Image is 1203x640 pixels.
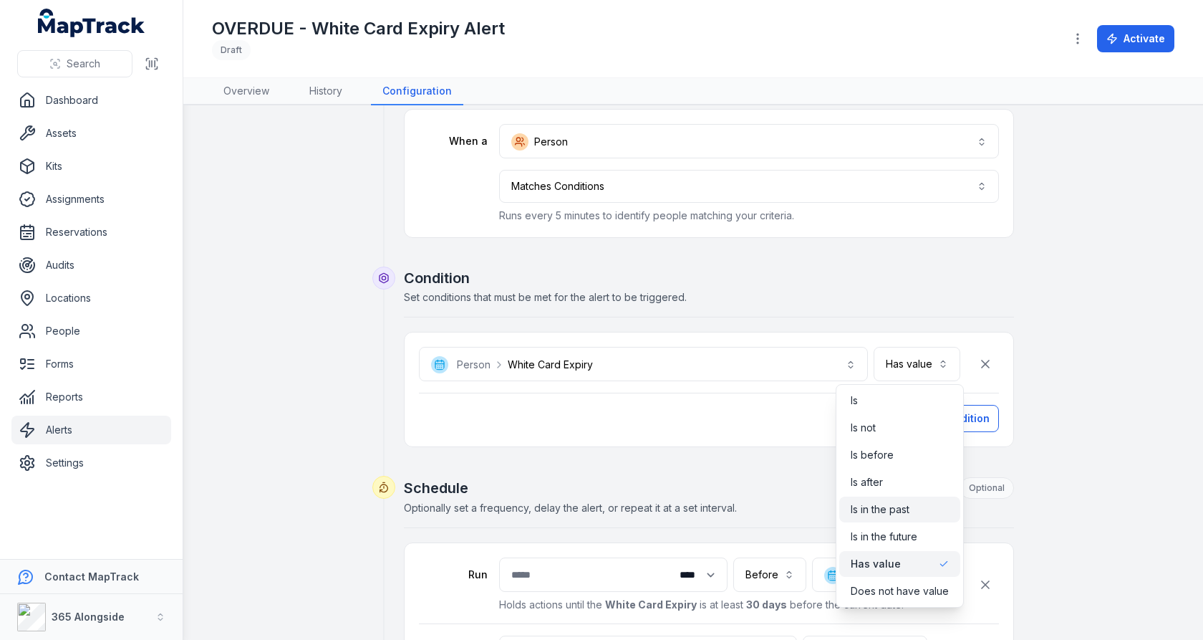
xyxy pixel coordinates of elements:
[851,530,917,544] span: Is in the future
[851,584,949,598] span: Does not have value
[851,421,876,435] span: Is not
[851,393,858,408] span: Is
[851,475,883,489] span: Is after
[874,347,960,381] button: Has value
[851,557,901,571] span: Has value
[851,448,894,462] span: Is before
[851,502,909,517] span: Is in the past
[836,384,964,608] div: Has value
